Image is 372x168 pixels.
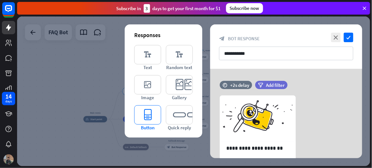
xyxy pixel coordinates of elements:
div: Subscribe in days to get your first month for $1 [117,4,221,13]
span: Bot Response [228,36,260,42]
div: 14 [5,94,12,99]
div: 3 [144,4,150,13]
a: 14 days [2,92,15,105]
div: +2s delay [230,82,249,88]
img: preview [220,95,296,141]
i: check [344,33,353,42]
span: Add filter [266,82,285,88]
div: days [5,99,12,104]
button: Open LiveChat chat widget [5,3,24,22]
i: close [331,33,341,42]
i: filter [258,83,263,87]
i: time [223,83,227,87]
i: block_bot_response [219,36,225,42]
div: Subscribe now [226,3,263,13]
